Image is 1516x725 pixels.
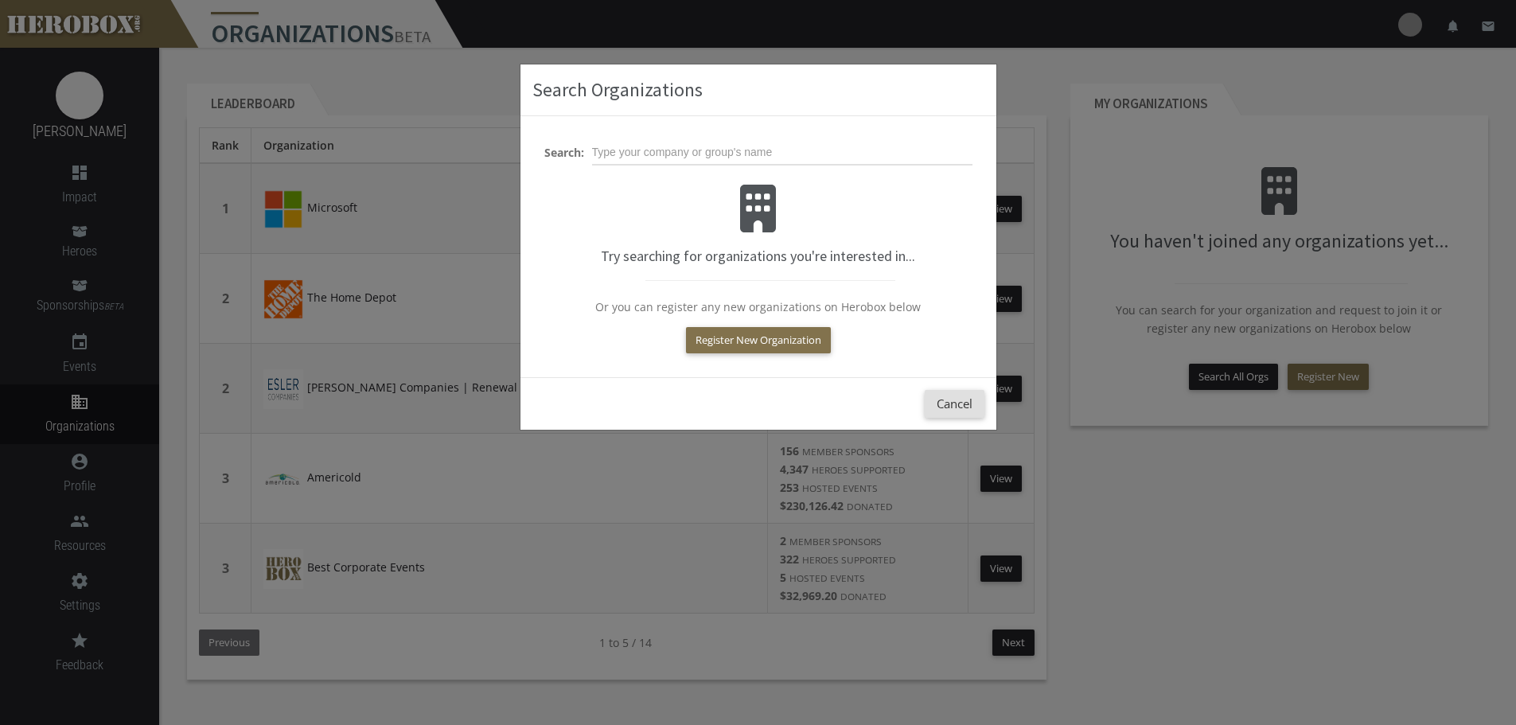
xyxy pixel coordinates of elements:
[544,298,972,316] p: Or you can register any new organizations on Herobox below
[601,247,915,265] span: Try searching for organizations you're interested in...
[592,140,972,166] input: Type your company or group's name
[544,143,584,162] label: Search:
[925,390,984,418] button: Cancel
[686,327,831,353] button: Register New Organization
[532,76,984,103] h3: Search Organizations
